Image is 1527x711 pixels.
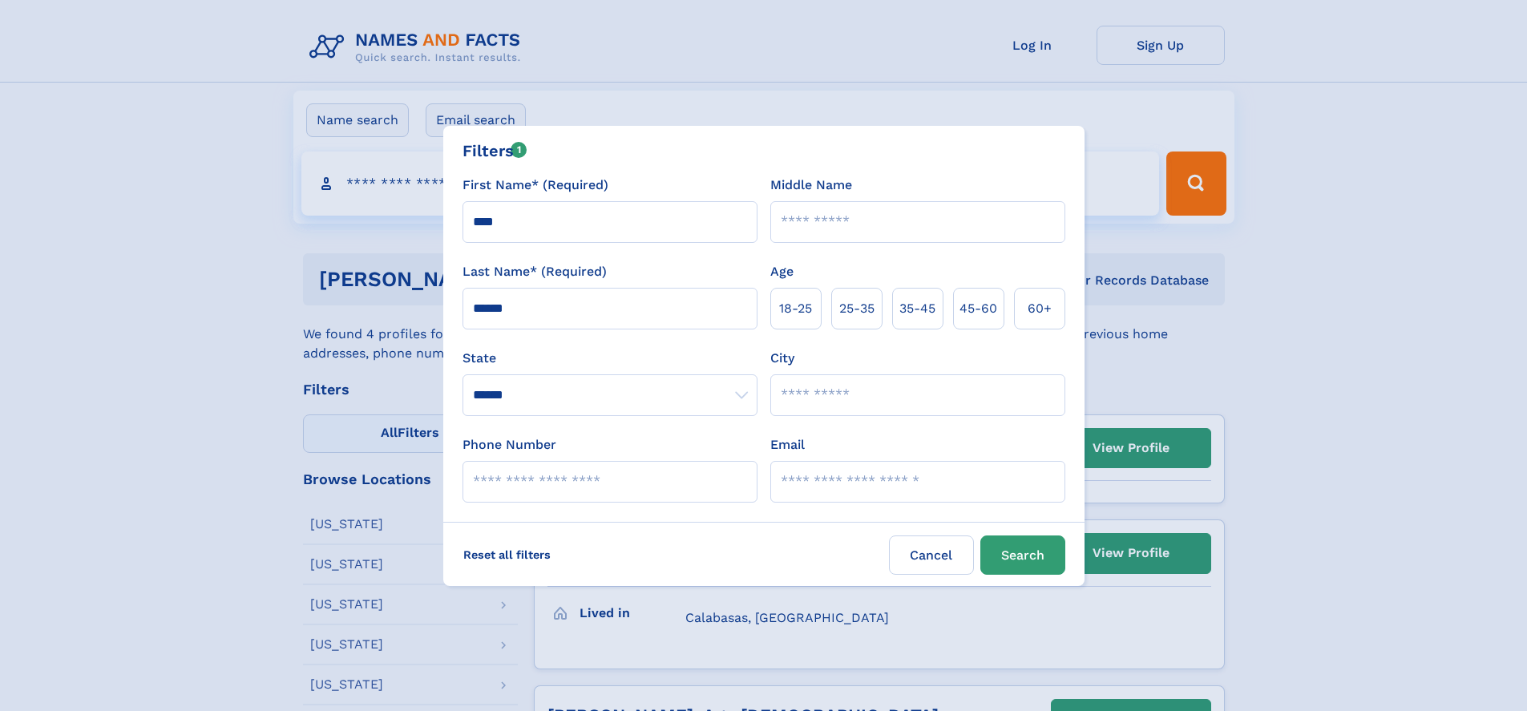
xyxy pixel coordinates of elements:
[839,299,875,318] span: 25‑35
[889,535,974,575] label: Cancel
[463,435,556,454] label: Phone Number
[779,299,812,318] span: 18‑25
[463,176,608,195] label: First Name* (Required)
[770,262,794,281] label: Age
[980,535,1065,575] button: Search
[770,176,852,195] label: Middle Name
[463,349,757,368] label: State
[1028,299,1052,318] span: 60+
[899,299,935,318] span: 35‑45
[463,262,607,281] label: Last Name* (Required)
[959,299,997,318] span: 45‑60
[770,349,794,368] label: City
[463,139,527,163] div: Filters
[770,435,805,454] label: Email
[453,535,561,574] label: Reset all filters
